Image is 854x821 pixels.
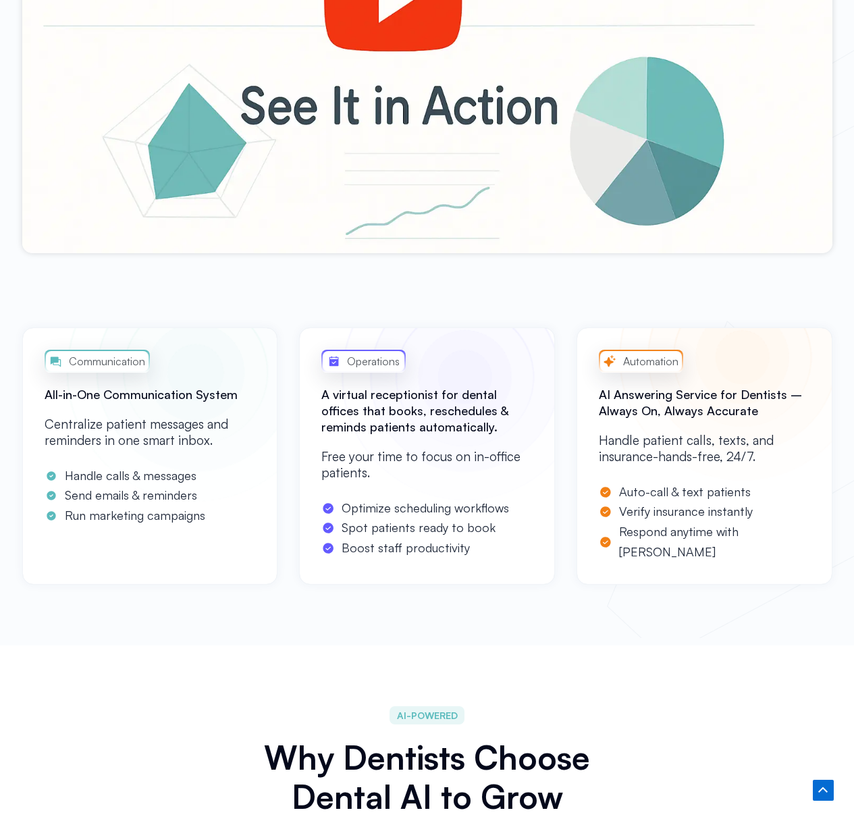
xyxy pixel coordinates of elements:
[616,482,751,502] span: Auto-call & text patients
[397,708,458,723] span: AI-POWERED
[61,485,197,506] span: Send emails & reminders
[61,466,196,486] span: Handle calls & messages
[61,506,205,526] span: Run marketing campaigns
[344,352,400,370] span: Operations
[616,502,753,522] span: Verify insurance instantly
[338,518,496,538] span: Spot patients ready to book
[65,352,145,370] span: Communication
[321,448,533,481] p: Free your time to focus on in-office patients.
[620,352,678,370] span: Automation
[321,386,533,435] h2: A virtual receptionist for dental offices that books, reschedules & reminds patients automatically.
[45,416,256,448] p: Centralize patient messages and reminders in one smart inbox.
[599,386,810,419] h2: AI Answering Service for Dentists – Always On, Always Accurate
[45,386,256,402] h2: All-in-One Communication System
[338,498,509,519] span: Optimize scheduling workflows
[599,432,810,465] p: Handle patient calls, texts, and insurance-hands-free, 24/7.
[616,522,810,562] span: Respond anytime with [PERSON_NAME]
[338,538,470,558] span: Boost staff productivity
